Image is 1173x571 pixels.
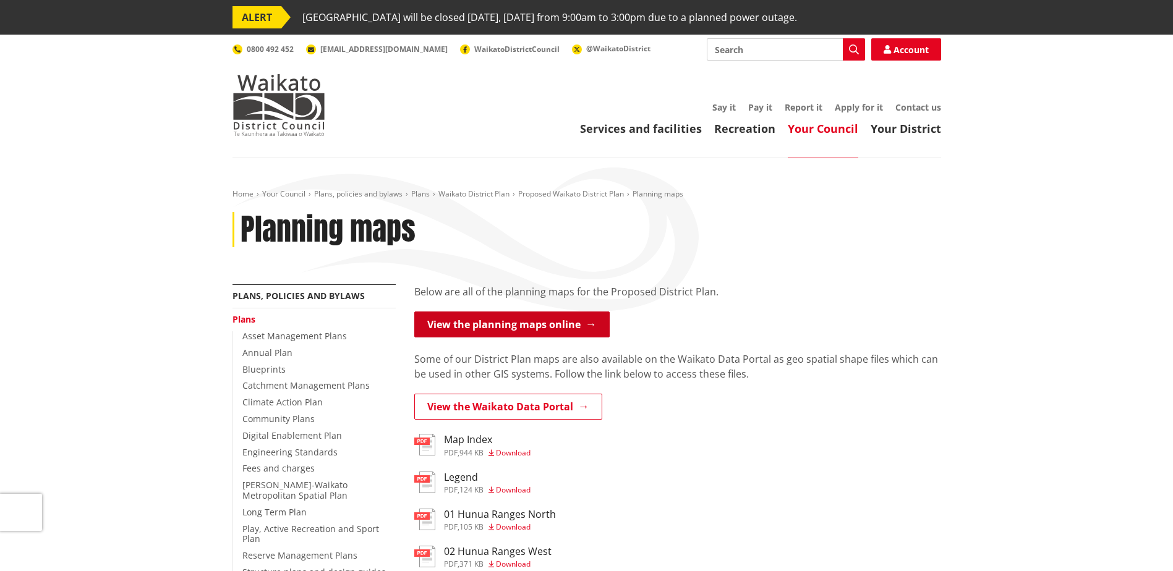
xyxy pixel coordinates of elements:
[518,188,624,199] a: Proposed Waikato District Plan
[242,523,379,545] a: Play, Active Recreation and Sport Plan
[748,101,772,113] a: Pay it
[633,188,683,199] span: Planning maps
[232,44,294,54] a: 0800 492 452
[444,434,531,446] h3: Map Index
[438,188,510,199] a: Waikato District Plan
[788,121,858,136] a: Your Council
[444,523,556,531] div: ,
[314,188,403,199] a: Plans, policies and bylaws
[414,546,435,567] img: document-pdf.svg
[580,121,702,136] a: Services and facilities
[242,347,292,358] a: Annual Plan
[302,6,797,28] span: [GEOGRAPHIC_DATA] will be closed [DATE], [DATE] from 9:00am to 3:00pm due to a planned power outage.
[242,506,307,518] a: Long Term Plan
[242,479,348,501] a: [PERSON_NAME]-Waikato Metropolitan Spatial Plan
[459,559,484,569] span: 371 KB
[414,509,556,531] a: 01 Hunua Ranges North pdf,105 KB Download
[459,447,484,458] span: 944 KB
[895,101,941,113] a: Contact us
[242,462,315,474] a: Fees and charges
[232,189,941,200] nav: breadcrumb
[414,434,435,455] img: document-pdf.svg
[572,43,650,54] a: @WaikatoDistrict
[444,559,458,569] span: pdf
[232,290,365,302] a: Plans, policies and bylaws
[262,188,305,199] a: Your Council
[871,121,941,136] a: Your District
[247,44,294,54] span: 0800 492 452
[444,484,458,495] span: pdf
[712,101,736,113] a: Say it
[232,188,254,199] a: Home
[496,484,531,495] span: Download
[785,101,822,113] a: Report it
[707,38,865,61] input: Search input
[1116,519,1161,564] iframe: Messenger Launcher
[459,484,484,495] span: 124 KB
[586,43,650,54] span: @WaikatoDistrict
[414,546,552,568] a: 02 Hunua Ranges West pdf,371 KB Download
[242,413,315,425] a: Community Plans
[444,447,458,458] span: pdf
[444,486,531,494] div: ,
[242,396,323,408] a: Climate Action Plan
[414,394,602,420] a: View the Waikato Data Portal
[459,522,484,532] span: 105 KB
[414,472,435,493] img: document-pdf.svg
[444,449,531,457] div: ,
[444,546,552,557] h3: 02 Hunua Ranges West
[241,212,416,248] h1: Planning maps
[232,6,281,28] span: ALERT
[242,549,357,561] a: Reserve Management Plans
[242,379,370,391] a: Catchment Management Plans
[414,311,610,337] a: View the planning maps online
[232,313,255,325] a: Plans
[232,74,325,136] img: Waikato District Council - Te Kaunihera aa Takiwaa o Waikato
[414,434,531,456] a: Map Index pdf,944 KB Download
[444,472,531,483] h3: Legend
[444,560,552,568] div: ,
[414,509,435,530] img: document-pdf.svg
[496,559,531,569] span: Download
[414,352,941,381] p: Some of our District Plan maps are also available on the Waikato Data Portal as geo spatial shape...
[496,522,531,532] span: Download
[496,447,531,458] span: Download
[444,522,458,532] span: pdf
[414,472,531,494] a: Legend pdf,124 KB Download
[242,330,347,342] a: Asset Management Plans
[242,363,286,375] a: Blueprints
[835,101,883,113] a: Apply for it
[242,446,338,458] a: Engineering Standards
[460,44,560,54] a: WaikatoDistrictCouncil
[414,284,941,299] p: Below are all of the planning maps for the Proposed District Plan.
[871,38,941,61] a: Account
[306,44,448,54] a: [EMAIL_ADDRESS][DOMAIN_NAME]
[714,121,775,136] a: Recreation
[474,44,560,54] span: WaikatoDistrictCouncil
[320,44,448,54] span: [EMAIL_ADDRESS][DOMAIN_NAME]
[411,188,430,199] a: Plans
[444,509,556,520] h3: 01 Hunua Ranges North
[242,429,342,441] a: Digital Enablement Plan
